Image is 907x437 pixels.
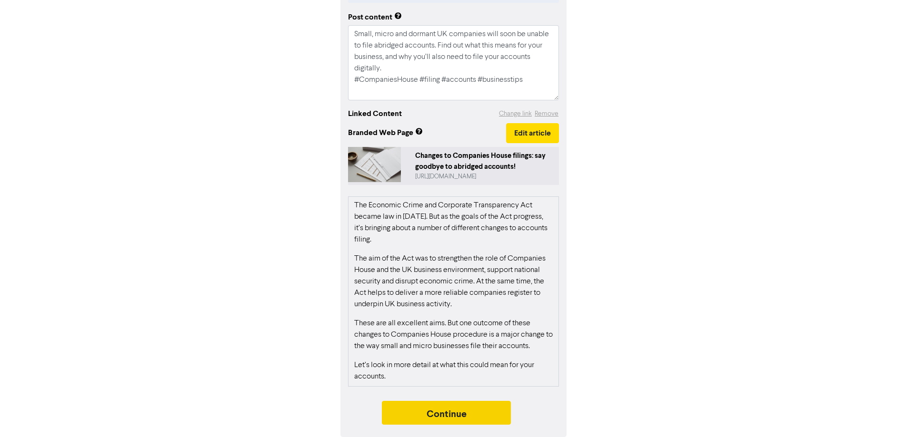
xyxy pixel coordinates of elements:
[506,123,559,143] button: Edit article
[534,108,559,119] button: Remove
[354,318,553,352] p: These are all excellent aims. But one outcome of these changes to Companies House procedure is a ...
[348,11,402,23] div: Post content
[415,151,555,172] div: Changes to Companies House filings: say goodbye to abridged accounts!
[354,359,553,382] p: Let’s look in more detail at what this could mean for your accounts.
[348,127,506,138] span: Branded Web Page
[354,253,553,310] p: The aim of the Act was to strengthen the role of Companies House and the UK business environment,...
[348,147,401,182] img: 4YrDZHBY4IYkeyEdbrmxEC-white-printer-paper-Ok76F6yW2iA.jpg
[415,172,555,181] div: https://public2.bomamarketing.com/cp/4YrDZHBY4IYkeyEdbrmxEC?sa=qGZyfZFb
[382,401,511,425] button: Continue
[498,108,532,119] button: Change link
[354,200,553,245] p: The Economic Crime and Corporate Transparency Act became law in [DATE]. But as the goals of the A...
[348,25,559,100] textarea: Small, micro and dormant UK companies will soon be unable to file abridged accounts. Find out wha...
[348,147,559,185] a: Changes to Companies House filings: say goodbye to abridged accounts![URL][DOMAIN_NAME]
[348,108,402,119] div: Linked Content
[859,391,907,437] iframe: Chat Widget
